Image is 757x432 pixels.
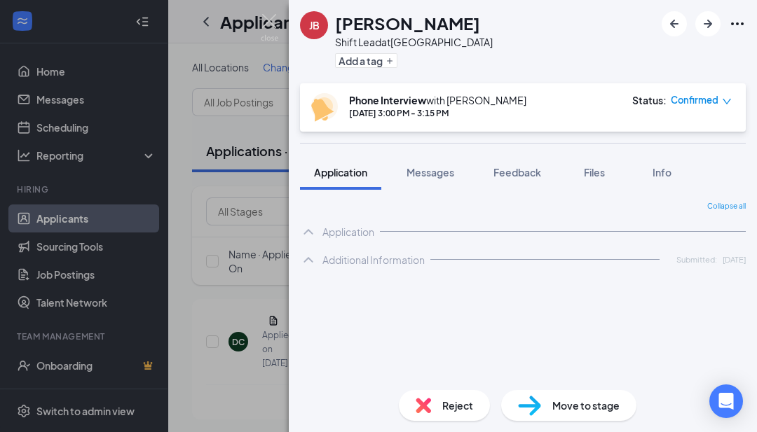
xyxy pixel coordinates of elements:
[335,35,493,49] div: Shift Lead at [GEOGRAPHIC_DATA]
[632,93,667,107] div: Status :
[386,57,394,65] svg: Plus
[709,384,743,418] div: Open Intercom Messenger
[662,11,687,36] button: ArrowLeftNew
[349,94,426,106] b: Phone Interview
[707,201,746,212] span: Collapse all
[335,53,397,68] button: PlusAdd a tag
[700,15,716,32] svg: ArrowRight
[584,166,605,179] span: Files
[442,398,473,413] span: Reject
[322,225,374,239] div: Application
[349,107,526,119] div: [DATE] 3:00 PM - 3:15 PM
[723,253,746,265] span: [DATE]
[300,223,317,240] svg: ChevronUp
[676,253,717,265] span: Submitted:
[493,166,541,179] span: Feedback
[666,15,683,32] svg: ArrowLeftNew
[695,11,721,36] button: ArrowRight
[300,251,317,268] svg: ChevronUp
[407,166,454,179] span: Messages
[322,253,425,267] div: Additional Information
[349,93,526,107] div: with [PERSON_NAME]
[309,18,320,32] div: JB
[729,15,746,32] svg: Ellipses
[314,166,367,179] span: Application
[671,93,718,107] span: Confirmed
[653,166,671,179] span: Info
[335,11,480,35] h1: [PERSON_NAME]
[552,398,620,413] span: Move to stage
[722,97,732,106] span: down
